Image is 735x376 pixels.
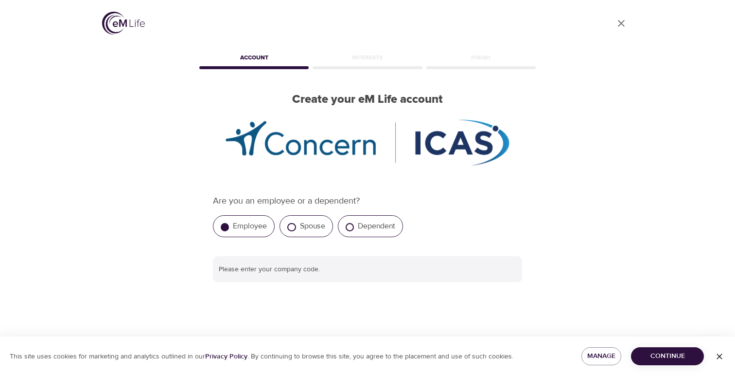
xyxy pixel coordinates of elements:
[358,221,395,231] label: Dependent
[300,221,325,231] label: Spouse
[639,350,696,362] span: Continue
[631,347,704,365] button: Continue
[581,347,621,365] button: Manage
[102,12,145,35] img: logo
[222,118,513,167] img: Concern_ICAS_Cobrand_Logo.png
[205,352,247,361] a: Privacy Policy
[610,12,633,35] a: close
[233,221,267,231] label: Employee
[213,194,522,207] p: Are you an employee or a dependent?
[589,350,613,362] span: Manage
[197,93,538,107] h2: Create your eM Life account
